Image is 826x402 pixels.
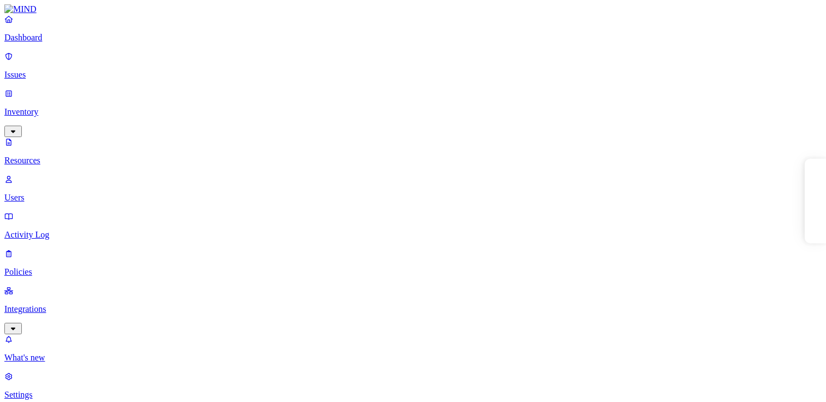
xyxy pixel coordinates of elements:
a: Settings [4,371,822,400]
a: MIND [4,4,822,14]
a: Integrations [4,286,822,333]
a: Inventory [4,88,822,135]
a: Policies [4,249,822,277]
a: Resources [4,137,822,165]
p: Dashboard [4,33,822,43]
a: Users [4,174,822,203]
p: Resources [4,156,822,165]
a: Activity Log [4,211,822,240]
p: Issues [4,70,822,80]
p: Settings [4,390,822,400]
img: MIND [4,4,37,14]
p: Inventory [4,107,822,117]
a: What's new [4,334,822,363]
p: What's new [4,353,822,363]
a: Issues [4,51,822,80]
p: Policies [4,267,822,277]
p: Activity Log [4,230,822,240]
a: Dashboard [4,14,822,43]
p: Integrations [4,304,822,314]
p: Users [4,193,822,203]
